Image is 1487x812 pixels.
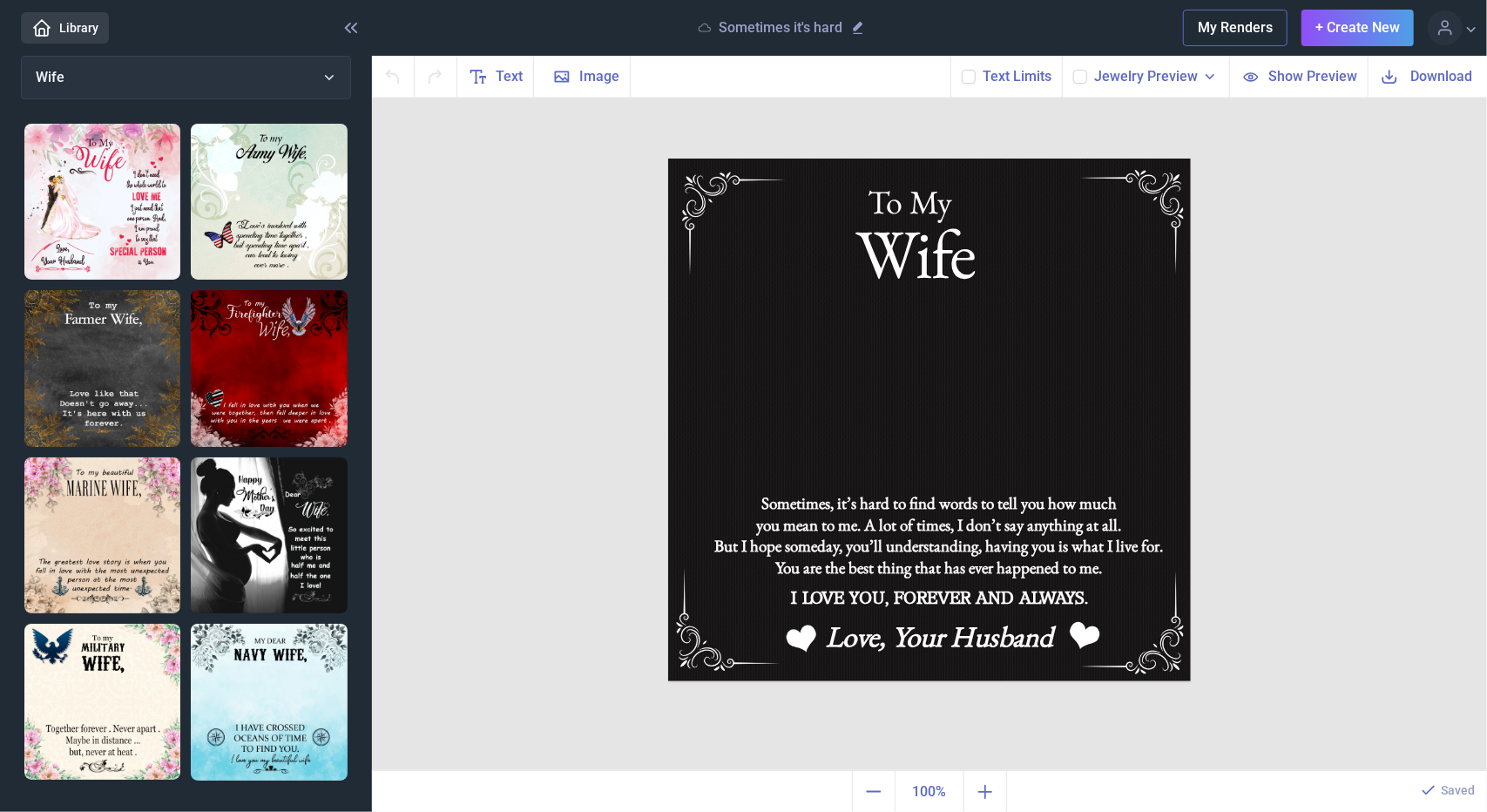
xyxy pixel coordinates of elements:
div: you mean to me. A lot of times, I don’t say anything at all. [701,515,1177,537]
img: Marine wife [24,457,180,613]
button: Zoom in [964,771,1007,812]
img: Army wife [191,124,347,280]
img: Military wife [24,624,180,780]
span: Wife [36,69,64,85]
button: Undo [372,56,415,97]
span: Show Preview [1268,66,1357,86]
img: Navy wife [191,624,347,780]
div: To My [832,186,989,220]
img: To My Wife [24,124,180,280]
span: Download [1411,66,1473,86]
button: Image [534,56,631,97]
img: b016.jpg [668,159,1191,681]
button: Actual size [895,771,964,812]
button: Redo [415,56,457,97]
button: Text [457,56,534,97]
img: Firefighter wife [191,290,347,446]
a: Library [21,12,109,44]
p: Sometimes it's hard [719,19,842,37]
img: Meet little person [191,457,347,613]
img: Farmer wife [24,290,180,446]
button: Show Preview [1229,56,1368,97]
button: Jewelry Preview [1094,66,1219,87]
div: Sometimes, it’s hard to find words to tell you how much [701,493,1177,584]
div: I LOVE YOU, FOREVER AND ALWAYS. [744,585,1135,619]
span: Text [496,66,523,87]
div: You are the best thing that has ever happened to me. [701,558,1177,579]
p: Saved [1441,782,1475,799]
div: Wife [775,219,1055,291]
span: 100% [899,775,960,809]
button: Wife [21,56,351,99]
button: Text Limits [983,66,1051,87]
button: Zoom out [852,771,895,812]
div: Love, Your Husband [743,612,1136,658]
button: + Create New [1301,10,1414,46]
span: Image [579,66,619,87]
div: But I hope someday, you’ll understanding, having you is what I live for. [701,536,1177,558]
span: Jewelry Preview [1094,66,1198,87]
button: My Renders [1183,10,1288,46]
button: Download [1368,56,1487,97]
